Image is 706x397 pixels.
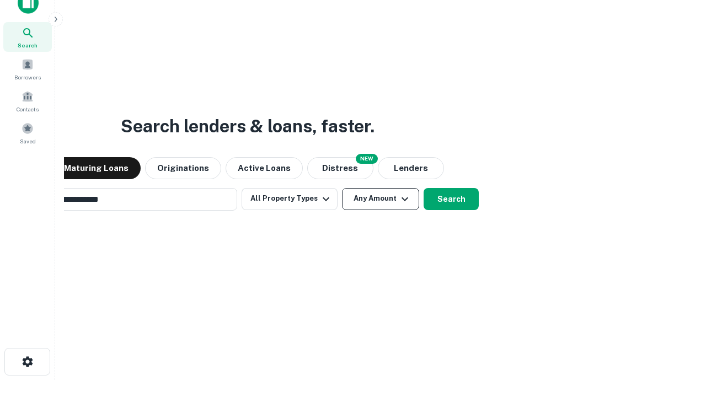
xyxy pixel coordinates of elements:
[3,22,52,52] a: Search
[18,41,38,50] span: Search
[3,86,52,116] a: Contacts
[242,188,338,210] button: All Property Types
[342,188,419,210] button: Any Amount
[14,73,41,82] span: Borrowers
[226,157,303,179] button: Active Loans
[3,118,52,148] a: Saved
[121,113,375,140] h3: Search lenders & loans, faster.
[307,157,373,179] button: Search distressed loans with lien and other non-mortgage details.
[651,309,706,362] iframe: Chat Widget
[145,157,221,179] button: Originations
[20,137,36,146] span: Saved
[378,157,444,179] button: Lenders
[17,105,39,114] span: Contacts
[424,188,479,210] button: Search
[356,154,378,164] div: NEW
[3,54,52,84] a: Borrowers
[52,157,141,179] button: Maturing Loans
